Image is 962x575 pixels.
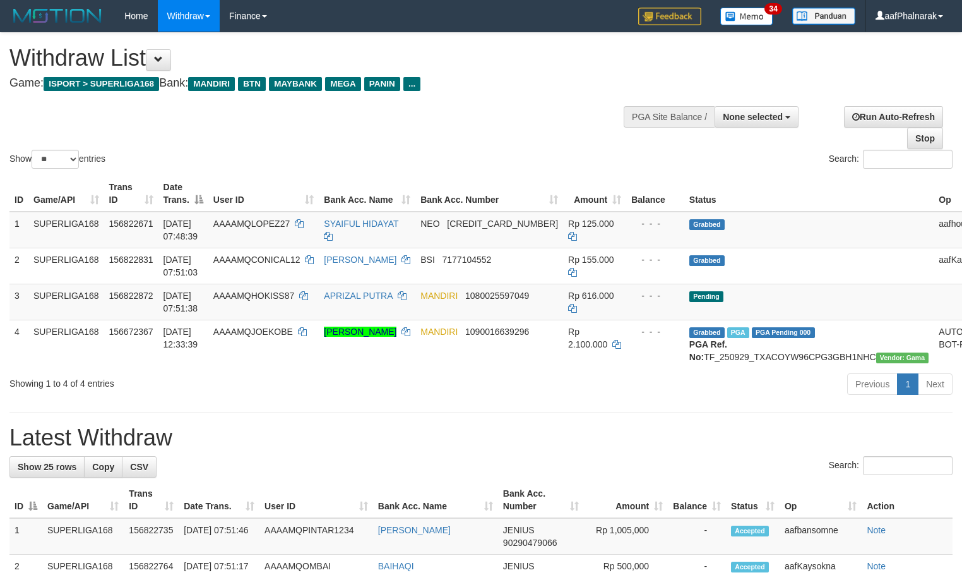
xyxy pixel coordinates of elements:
th: Trans ID: activate to sort column ascending [104,176,158,212]
a: BAIHAQI [378,561,414,571]
a: [PERSON_NAME] [378,525,451,535]
div: PGA Site Balance / [624,106,715,128]
h1: Withdraw List [9,45,629,71]
input: Search: [863,150,953,169]
th: Date Trans.: activate to sort column ascending [179,482,259,518]
a: [PERSON_NAME] [324,255,396,265]
td: - [668,518,726,555]
span: 156672367 [109,327,153,337]
span: Copy 90290479066 to clipboard [503,538,557,548]
td: 3 [9,284,28,320]
td: 156822735 [124,518,179,555]
th: Status [684,176,934,212]
span: Copy 1080025597049 to clipboard [465,291,529,301]
span: Rp 616.000 [568,291,614,301]
a: Next [918,373,953,395]
img: Button%20Memo.svg [720,8,773,25]
span: BTN [238,77,266,91]
span: Show 25 rows [18,462,76,472]
button: None selected [715,106,799,128]
div: - - - [631,217,679,230]
label: Show entries [9,150,105,169]
td: aafbansomne [780,518,862,555]
th: User ID: activate to sort column ascending [259,482,373,518]
span: Accepted [731,562,769,572]
span: MEGA [325,77,361,91]
span: JENIUS [503,561,535,571]
a: Copy [84,456,122,478]
span: PGA Pending [752,327,815,338]
span: 156822872 [109,291,153,301]
th: Action [862,482,953,518]
span: Copy 5859459223534313 to clipboard [447,219,558,229]
th: Amount: activate to sort column ascending [563,176,626,212]
a: [PERSON_NAME] [324,327,396,337]
th: Bank Acc. Name: activate to sort column ascending [319,176,415,212]
span: Copy [92,462,114,472]
td: TF_250929_TXACOYW96CPG3GBH1NHC [684,320,934,368]
a: Stop [907,128,943,149]
td: SUPERLIGA168 [28,284,104,320]
th: ID [9,176,28,212]
span: [DATE] 12:33:39 [163,327,198,349]
span: JENIUS [503,525,535,535]
img: Feedback.jpg [638,8,701,25]
td: SUPERLIGA168 [28,212,104,248]
span: Vendor URL: https://trx31.1velocity.biz [876,353,929,363]
span: 156822671 [109,219,153,229]
span: Grabbed [689,327,725,338]
span: 34 [764,3,781,15]
div: - - - [631,253,679,266]
span: [DATE] 07:48:39 [163,219,198,241]
th: Status: activate to sort column ascending [726,482,780,518]
a: APRIZAL PUTRA [324,291,392,301]
label: Search: [829,456,953,475]
span: AAAAMQHOKISS87 [213,291,294,301]
th: Op: activate to sort column ascending [780,482,862,518]
span: AAAAMQJOEKOBE [213,327,293,337]
td: SUPERLIGA168 [42,518,124,555]
th: Bank Acc. Number: activate to sort column ascending [498,482,584,518]
th: Trans ID: activate to sort column ascending [124,482,179,518]
span: Copy 7177104552 to clipboard [442,255,492,265]
td: 2 [9,248,28,284]
td: SUPERLIGA168 [28,248,104,284]
span: MANDIRI [420,327,458,337]
b: PGA Ref. No: [689,339,727,362]
h1: Latest Withdraw [9,425,953,451]
th: Game/API: activate to sort column ascending [42,482,124,518]
span: MAYBANK [269,77,322,91]
td: 1 [9,518,42,555]
span: Rp 125.000 [568,219,614,229]
span: BSI [420,255,435,265]
input: Search: [863,456,953,475]
img: panduan.png [792,8,855,25]
td: AAAAMQPINTAR1234 [259,518,373,555]
h4: Game: Bank: [9,77,629,90]
span: NEO [420,219,439,229]
span: Marked by aafsengchandara [727,327,749,338]
img: MOTION_logo.png [9,6,105,25]
span: AAAAMQLOPEZ27 [213,219,290,229]
span: Rp 155.000 [568,255,614,265]
a: Note [867,525,886,535]
th: Game/API: activate to sort column ascending [28,176,104,212]
a: CSV [122,456,157,478]
a: Run Auto-Refresh [844,106,943,128]
div: - - - [631,289,679,302]
th: Amount: activate to sort column ascending [584,482,668,518]
a: 1 [897,373,918,395]
select: Showentries [32,150,79,169]
td: 1 [9,212,28,248]
span: None selected [723,112,783,122]
th: User ID: activate to sort column ascending [208,176,319,212]
span: ... [403,77,420,91]
th: Bank Acc. Number: activate to sort column ascending [415,176,563,212]
span: ISPORT > SUPERLIGA168 [44,77,159,91]
th: Balance: activate to sort column ascending [668,482,726,518]
span: Copy 1090016639296 to clipboard [465,327,529,337]
td: SUPERLIGA168 [28,320,104,368]
label: Search: [829,150,953,169]
span: PANIN [364,77,400,91]
span: AAAAMQCONICAL12 [213,255,300,265]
